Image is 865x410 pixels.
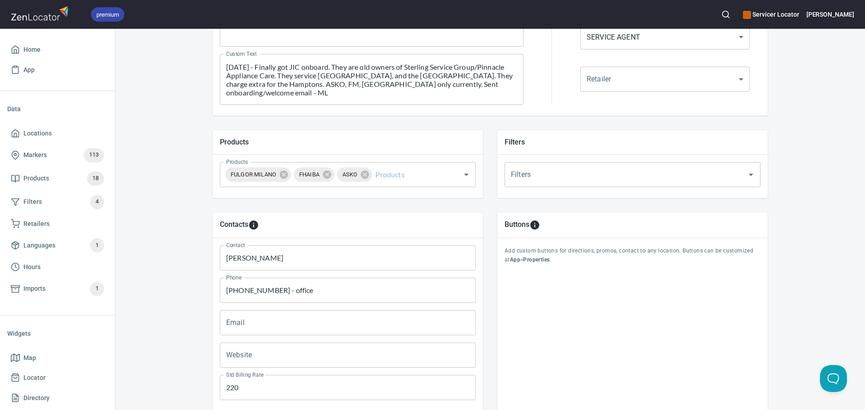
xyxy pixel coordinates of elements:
[23,352,36,364] span: Map
[7,167,108,190] a: Products18
[337,170,363,179] span: ASKO
[23,372,46,383] span: Locator
[91,10,124,19] span: premium
[11,4,71,23] img: zenlocator
[225,167,291,182] div: FULGOR MILANO
[7,348,108,368] a: Map
[460,168,473,181] button: Open
[580,24,750,50] div: SERVICE AGENT
[226,63,517,97] textarea: [DATE] - Finally got JIC onboard. They are old owners of Sterling Service Group/Pinnacle Applianc...
[7,368,108,388] a: Locator
[7,40,108,60] a: Home
[23,128,52,139] span: Locations
[248,220,259,230] svg: To add custom contact information for locations, please go to Apps > Properties > Contacts.
[523,257,550,263] b: Properties
[23,218,50,230] span: Retailers
[745,168,757,181] button: Open
[7,388,108,408] a: Directory
[7,190,108,214] a: Filters4
[91,7,124,22] div: premium
[225,170,282,179] span: FULGOR MILANO
[7,277,108,301] a: Imports1
[7,257,108,277] a: Hours
[90,197,104,207] span: 4
[505,247,760,265] p: Add custom buttons for directions, promos, contact to any location. Buttons can be customized at > .
[23,173,49,184] span: Products
[23,283,46,294] span: Imports
[84,150,104,160] span: 113
[90,284,104,294] span: 1
[90,240,104,251] span: 1
[220,137,476,147] h5: Products
[7,60,108,80] a: App
[505,220,529,230] h5: Buttons
[529,220,540,230] svg: To add custom buttons for locations, please go to Apps > Properties > Buttons.
[373,166,446,183] input: Products
[7,144,108,167] a: Markers113
[7,98,108,120] li: Data
[505,137,760,147] h5: Filters
[294,167,334,182] div: FHAIBA
[820,365,847,392] iframe: Help Scout Beacon - Open
[23,261,41,273] span: Hours
[806,5,854,24] button: [PERSON_NAME]
[337,167,373,182] div: ASKO
[87,173,104,184] span: 18
[23,44,41,55] span: Home
[509,166,731,183] input: Filters
[23,392,50,404] span: Directory
[7,323,108,344] li: Widgets
[743,11,751,19] button: color-CE600E
[7,123,108,144] a: Locations
[580,67,750,92] div: ​
[294,170,325,179] span: FHAIBA
[7,234,108,257] a: Languages1
[23,196,42,207] span: Filters
[220,220,248,230] h5: Contacts
[743,9,799,19] h6: Servicer Locator
[23,64,35,76] span: App
[806,9,854,19] h6: [PERSON_NAME]
[510,257,520,263] b: App
[7,214,108,234] a: Retailers
[23,149,47,161] span: Markers
[743,5,799,24] div: Manage your apps
[23,240,55,251] span: Languages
